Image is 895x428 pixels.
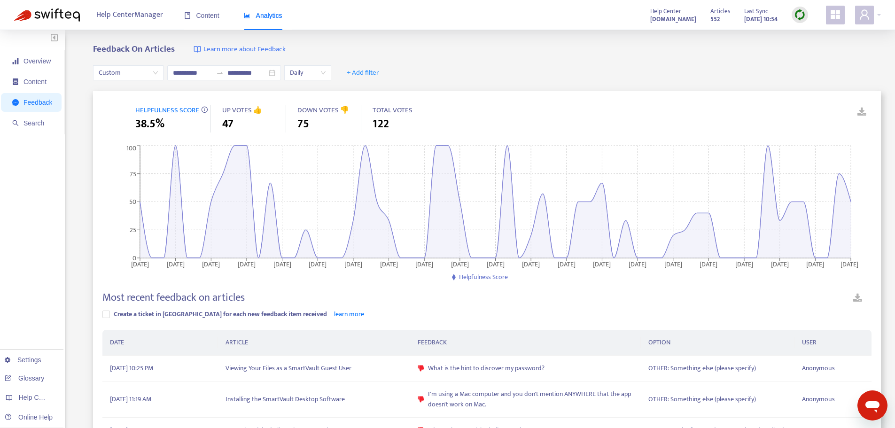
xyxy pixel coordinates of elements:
span: Help Centers [19,394,57,401]
span: Search [23,119,44,127]
th: OPTION [641,330,794,356]
tspan: [DATE] [344,258,362,269]
h4: Most recent feedback on articles [102,291,245,304]
span: 75 [297,116,309,132]
td: Installing the SmartVault Desktop Software [218,381,410,418]
tspan: [DATE] [700,258,718,269]
a: Glossary [5,374,44,382]
span: 47 [222,116,233,132]
span: [DATE] 10:25 PM [110,363,153,374]
iframe: Button to launch messaging window [857,390,887,420]
span: to [216,69,224,77]
span: What is the hint to discover my password? [428,363,545,374]
span: appstore [830,9,841,20]
tspan: [DATE] [841,258,858,269]
b: Feedback On Articles [93,42,175,56]
tspan: [DATE] [664,258,682,269]
a: Online Help [5,413,53,421]
tspan: 50 [129,196,136,207]
span: HELPFULNESS SCORE [135,104,199,116]
tspan: [DATE] [202,258,220,269]
span: I'm using a Mac computer and you don't mention ANYWHERE that the app doesn't work on Mac. [428,389,633,410]
th: DATE [102,330,218,356]
th: ARTICLE [218,330,410,356]
tspan: [DATE] [771,258,789,269]
strong: 552 [710,14,720,24]
tspan: [DATE] [167,258,185,269]
a: Settings [5,356,41,364]
span: UP VOTES 👍 [222,104,262,116]
span: Content [184,12,219,19]
a: learn more [334,309,364,319]
tspan: [DATE] [593,258,611,269]
tspan: [DATE] [487,258,505,269]
img: Swifteq [14,8,80,22]
span: Overview [23,57,51,65]
span: + Add filter [347,67,379,78]
span: dislike [418,365,424,372]
th: FEEDBACK [410,330,641,356]
strong: [DATE] 10:54 [744,14,778,24]
img: image-link [194,46,201,53]
tspan: [DATE] [238,258,256,269]
span: search [12,120,19,126]
span: Helpfulness Score [459,272,508,282]
span: Custom [99,66,158,80]
span: book [184,12,191,19]
tspan: [DATE] [807,258,825,269]
span: Last Sync [744,6,768,16]
span: Help Center [650,6,681,16]
span: TOTAL VOTES [373,104,412,116]
tspan: [DATE] [629,258,647,269]
span: Daily [290,66,326,80]
th: USER [794,330,872,356]
tspan: 100 [126,143,136,154]
span: Articles [710,6,730,16]
span: DOWN VOTES 👎 [297,104,349,116]
tspan: [DATE] [131,258,149,269]
span: dislike [418,396,424,403]
span: swap-right [216,69,224,77]
span: OTHER: Something else (please specify) [648,394,756,405]
tspan: [DATE] [522,258,540,269]
span: 122 [373,116,389,132]
tspan: [DATE] [451,258,469,269]
tspan: [DATE] [309,258,327,269]
tspan: 0 [132,252,136,263]
span: Create a ticket in [GEOGRAPHIC_DATA] for each new feedback item received [114,309,327,319]
span: Anonymous [802,363,835,374]
span: Content [23,78,47,86]
span: Feedback [23,99,52,106]
span: message [12,99,19,106]
span: Learn more about Feedback [203,44,286,55]
span: container [12,78,19,85]
tspan: [DATE] [736,258,754,269]
span: area-chart [244,12,250,19]
tspan: [DATE] [380,258,398,269]
span: Anonymous [802,394,835,405]
tspan: [DATE] [273,258,291,269]
tspan: 75 [130,168,136,179]
img: sync.dc5367851b00ba804db3.png [794,9,806,21]
tspan: [DATE] [416,258,434,269]
span: user [859,9,870,20]
a: [DOMAIN_NAME] [650,14,696,24]
span: [DATE] 11:19 AM [110,394,151,405]
span: OTHER: Something else (please specify) [648,363,756,374]
span: Analytics [244,12,282,19]
span: 38.5% [135,116,164,132]
a: Learn more about Feedback [194,44,286,55]
button: + Add filter [340,65,386,80]
span: Help Center Manager [96,6,163,24]
span: signal [12,58,19,64]
td: Viewing Your Files as a SmartVault Guest User [218,356,410,381]
tspan: 25 [130,225,136,235]
tspan: [DATE] [558,258,576,269]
